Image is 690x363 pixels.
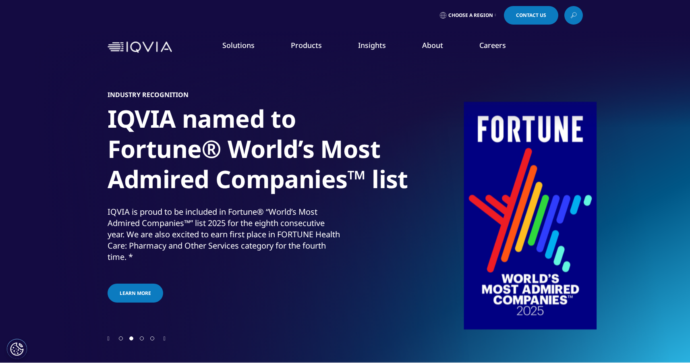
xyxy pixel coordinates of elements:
[448,12,493,19] span: Choose a Region
[129,336,133,340] span: Go to slide 2
[422,40,443,50] a: About
[358,40,386,50] a: Insights
[108,104,410,199] h1: IQVIA named to Fortune® World’s Most Admired Companies™ list
[108,41,172,53] img: IQVIA Healthcare Information Technology and Pharma Clinical Research Company
[291,40,322,50] a: Products
[516,13,546,18] span: Contact Us
[108,91,189,99] h5: Industry Recognition
[120,290,151,297] span: Learn more
[108,334,110,342] div: Previous slide
[504,6,558,25] a: Contact Us
[7,339,27,359] button: Cookie 设置
[164,334,166,342] div: Next slide
[119,336,123,340] span: Go to slide 1
[140,336,144,340] span: Go to slide 3
[108,60,583,334] div: 2 / 4
[222,40,255,50] a: Solutions
[479,40,506,50] a: Careers
[108,284,163,303] a: Learn more
[108,206,343,268] p: IQVIA is proud to be included in Fortune® “World’s Most Admired Companies™” list 2025 for the eig...
[150,336,154,340] span: Go to slide 4
[175,28,583,66] nav: Primary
